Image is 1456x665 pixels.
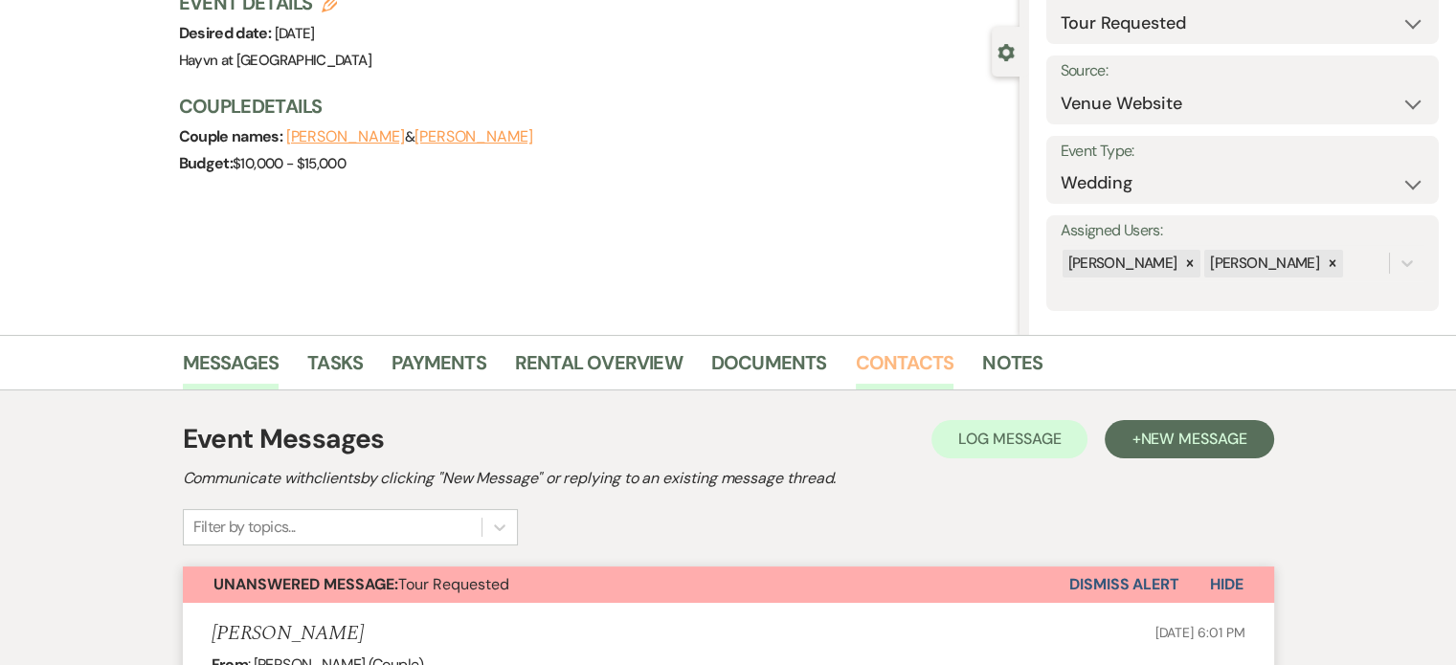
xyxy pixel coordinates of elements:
label: Assigned Users: [1061,217,1424,245]
button: [PERSON_NAME] [414,129,533,144]
a: Documents [711,347,827,389]
span: New Message [1140,429,1246,449]
span: $10,000 - $15,000 [233,154,346,173]
a: Payments [392,347,486,389]
span: Couple names: [179,126,286,146]
h1: Event Messages [183,419,385,459]
span: Desired date: [179,23,275,43]
div: [PERSON_NAME] [1204,250,1322,277]
div: Filter by topics... [193,516,296,539]
button: +New Message [1105,420,1273,458]
strong: Unanswered Message: [213,574,398,594]
button: Log Message [931,420,1087,458]
h5: [PERSON_NAME] [212,622,364,646]
label: Event Type: [1061,138,1424,166]
span: Tour Requested [213,574,509,594]
h3: Couple Details [179,93,1000,120]
a: Tasks [307,347,363,389]
button: Hide [1179,566,1274,603]
button: Unanswered Message:Tour Requested [183,566,1069,603]
span: [DATE] [275,24,315,43]
label: Source: [1061,57,1424,85]
span: [DATE] 6:01 PM [1154,624,1244,641]
span: Budget: [179,153,234,173]
a: Rental Overview [515,347,683,389]
a: Messages [183,347,280,389]
span: & [286,127,533,146]
button: Close lead details [997,42,1015,60]
a: Notes [982,347,1042,389]
div: [PERSON_NAME] [1063,250,1180,277]
span: Log Message [958,429,1061,449]
button: Dismiss Alert [1069,566,1179,603]
a: Contacts [856,347,954,389]
span: Hide [1210,574,1243,594]
h2: Communicate with clients by clicking "New Message" or replying to an existing message thread. [183,467,1274,490]
button: [PERSON_NAME] [286,129,405,144]
span: Hayvn at [GEOGRAPHIC_DATA] [179,51,371,70]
